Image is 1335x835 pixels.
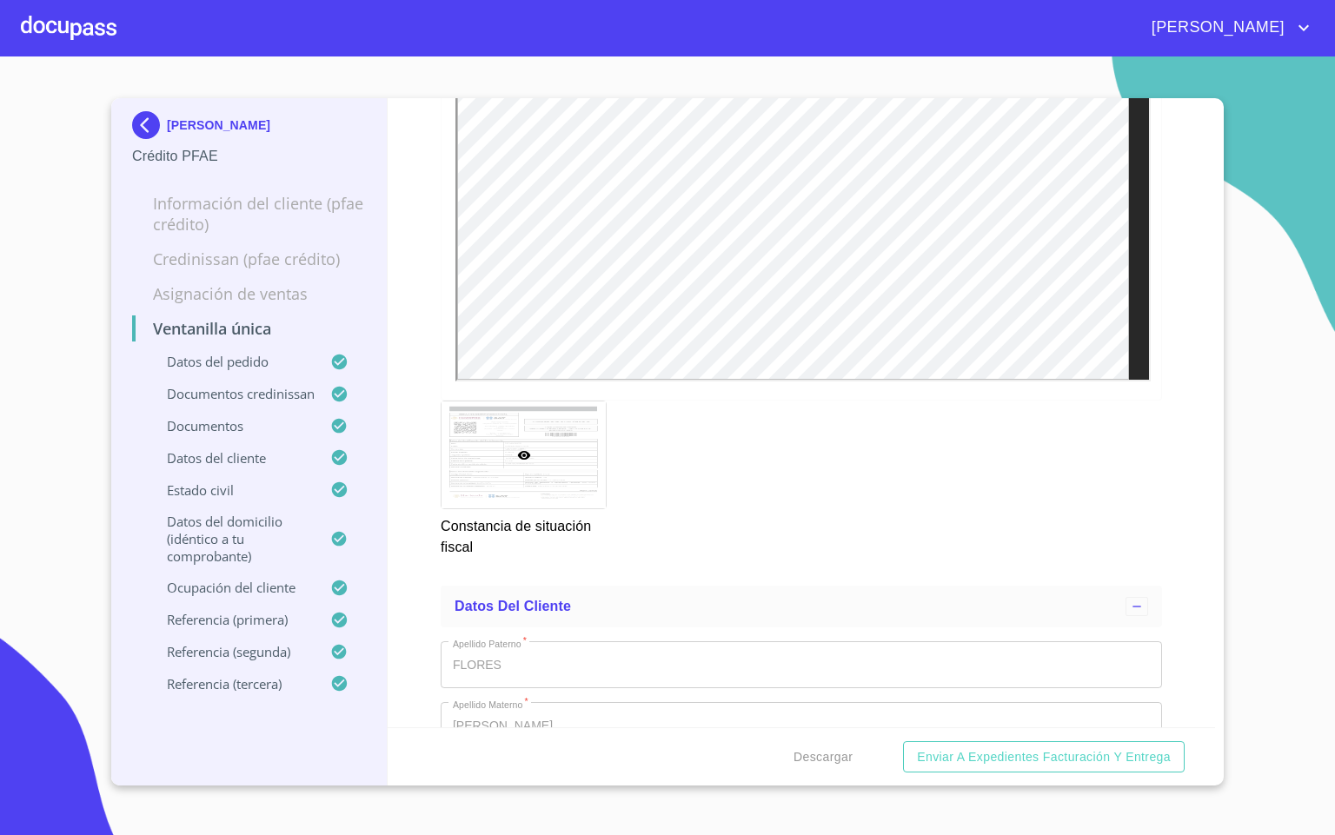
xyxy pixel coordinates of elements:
p: Constancia de situación fiscal [441,509,605,558]
button: account of current user [1139,14,1314,42]
p: Referencia (segunda) [132,643,330,660]
p: Estado Civil [132,481,330,499]
p: Crédito PFAE [132,146,366,167]
p: Datos del cliente [132,449,330,467]
button: Enviar a Expedientes Facturación y Entrega [903,741,1185,773]
img: Docupass spot blue [132,111,167,139]
span: Datos del cliente [455,599,571,613]
p: Referencia (primera) [132,611,330,628]
p: Asignación de Ventas [132,283,366,304]
p: Credinissan (PFAE crédito) [132,249,366,269]
p: Datos del domicilio (idéntico a tu comprobante) [132,513,330,565]
span: Descargar [794,746,853,768]
div: [PERSON_NAME] [132,111,366,146]
p: [PERSON_NAME] [167,118,270,132]
span: Enviar a Expedientes Facturación y Entrega [917,746,1171,768]
p: Datos del pedido [132,353,330,370]
p: Ventanilla única [132,318,366,339]
span: [PERSON_NAME] [1139,14,1293,42]
p: Referencia (tercera) [132,675,330,693]
button: Descargar [787,741,860,773]
div: Datos del cliente [441,586,1162,627]
p: Información del cliente (PFAE crédito) [132,193,366,235]
p: Ocupación del Cliente [132,579,330,596]
p: Documentos CrediNissan [132,385,330,402]
p: Documentos [132,417,330,434]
